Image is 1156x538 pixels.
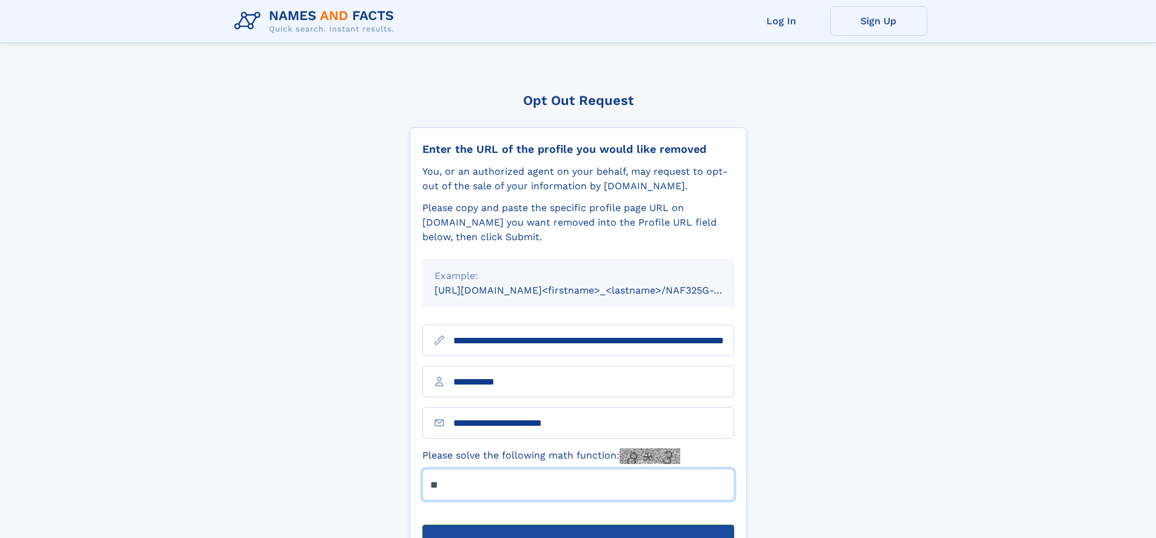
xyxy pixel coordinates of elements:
div: Please copy and paste the specific profile page URL on [DOMAIN_NAME] you want removed into the Pr... [422,201,734,244]
a: Log In [733,6,830,36]
div: Opt Out Request [410,93,747,108]
div: Enter the URL of the profile you would like removed [422,143,734,156]
img: Logo Names and Facts [229,5,404,38]
small: [URL][DOMAIN_NAME]<firstname>_<lastname>/NAF325G-xxxxxxxx [434,284,757,296]
div: You, or an authorized agent on your behalf, may request to opt-out of the sale of your informatio... [422,164,734,193]
div: Example: [434,269,722,283]
label: Please solve the following math function: [422,448,680,464]
a: Sign Up [830,6,927,36]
